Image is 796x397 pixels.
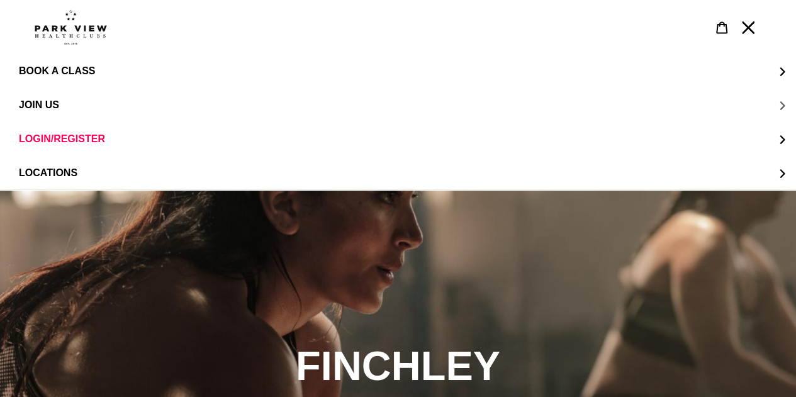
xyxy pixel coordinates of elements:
[19,65,95,76] span: BOOK A CLASS
[35,9,107,45] img: Park view health clubs is a gym near you.
[19,133,105,145] span: LOGIN/REGISTER
[55,342,741,391] h2: FINCHLEY
[19,167,77,179] span: LOCATIONS
[735,14,761,41] button: Menu
[19,99,59,111] span: JOIN US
